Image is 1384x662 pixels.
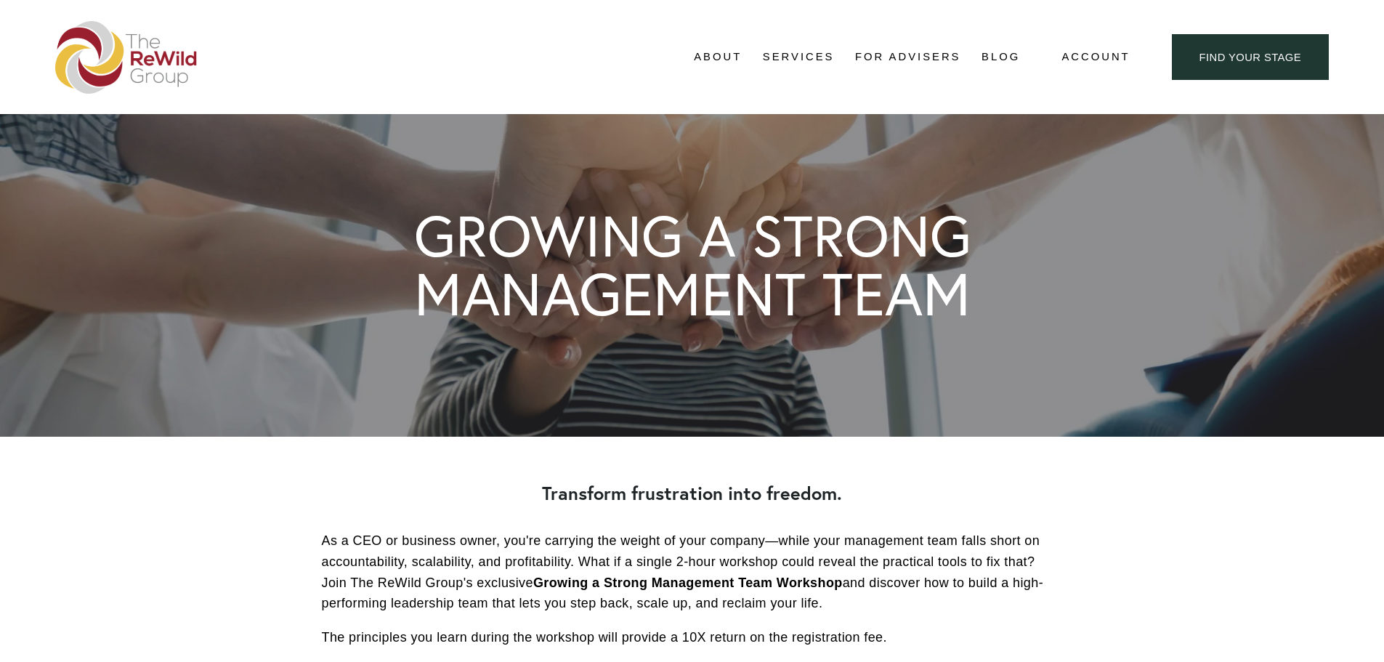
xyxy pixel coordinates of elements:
[763,47,835,68] a: folder dropdown
[414,265,971,323] h1: MANAGEMENT TEAM
[542,481,842,505] strong: Transform frustration into freedom.
[694,47,742,68] a: folder dropdown
[414,207,971,265] h1: GROWING A STRONG
[322,530,1063,614] p: As a CEO or business owner, you're carrying the weight of your company—while your management team...
[855,47,960,68] a: For Advisers
[1172,34,1329,80] a: find your stage
[982,47,1020,68] a: Blog
[1061,47,1130,67] a: Account
[322,627,1063,648] p: The principles you learn during the workshop will provide a 10X return on the registration fee.
[55,21,198,94] img: The ReWild Group
[763,47,835,67] span: Services
[533,576,843,590] strong: Growing a Strong Management Team Workshop
[694,47,742,67] span: About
